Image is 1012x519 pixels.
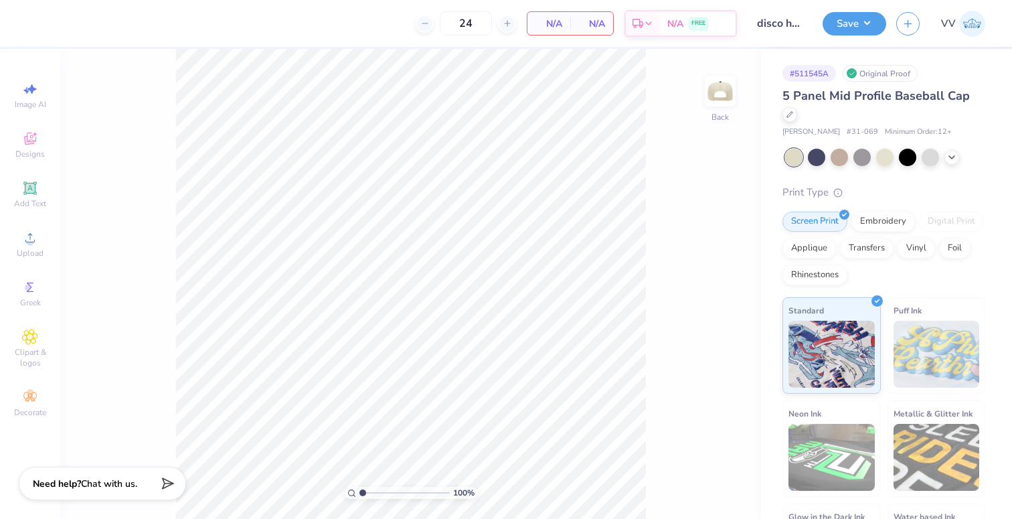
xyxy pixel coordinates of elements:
span: Designs [15,149,45,159]
button: Save [823,12,886,35]
span: Chat with us. [81,477,137,490]
div: Embroidery [851,212,915,232]
a: VV [941,11,985,37]
span: Neon Ink [788,406,821,421]
span: Minimum Order: 12 + [885,127,952,138]
div: Back [711,111,729,123]
span: Standard [788,303,824,317]
img: Standard [788,321,875,388]
span: N/A [578,17,605,31]
span: N/A [535,17,562,31]
div: Screen Print [782,212,847,232]
div: Original Proof [843,65,918,82]
span: Add Text [14,198,46,209]
span: VV [941,16,956,31]
div: Applique [782,238,836,258]
div: Rhinestones [782,265,847,285]
span: N/A [667,17,683,31]
span: 5 Panel Mid Profile Baseball Cap [782,88,970,104]
span: Upload [17,248,44,258]
span: FREE [691,19,705,28]
span: Puff Ink [894,303,922,317]
span: Decorate [14,407,46,418]
input: – – [440,11,492,35]
strong: Need help? [33,477,81,490]
div: Digital Print [919,212,984,232]
img: Puff Ink [894,321,980,388]
div: # 511545A [782,65,836,82]
span: # 31-069 [847,127,878,138]
div: Vinyl [898,238,935,258]
span: 100 % [453,487,475,499]
img: Via Villanueva [959,11,985,37]
div: Transfers [840,238,894,258]
img: Back [707,78,734,104]
span: Clipart & logos [7,347,54,368]
span: [PERSON_NAME] [782,127,840,138]
div: Print Type [782,185,985,200]
div: Foil [939,238,971,258]
span: Greek [20,297,41,308]
img: Metallic & Glitter Ink [894,424,980,491]
img: Neon Ink [788,424,875,491]
input: Untitled Design [747,10,813,37]
span: Metallic & Glitter Ink [894,406,973,421]
span: Image AI [15,99,46,110]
